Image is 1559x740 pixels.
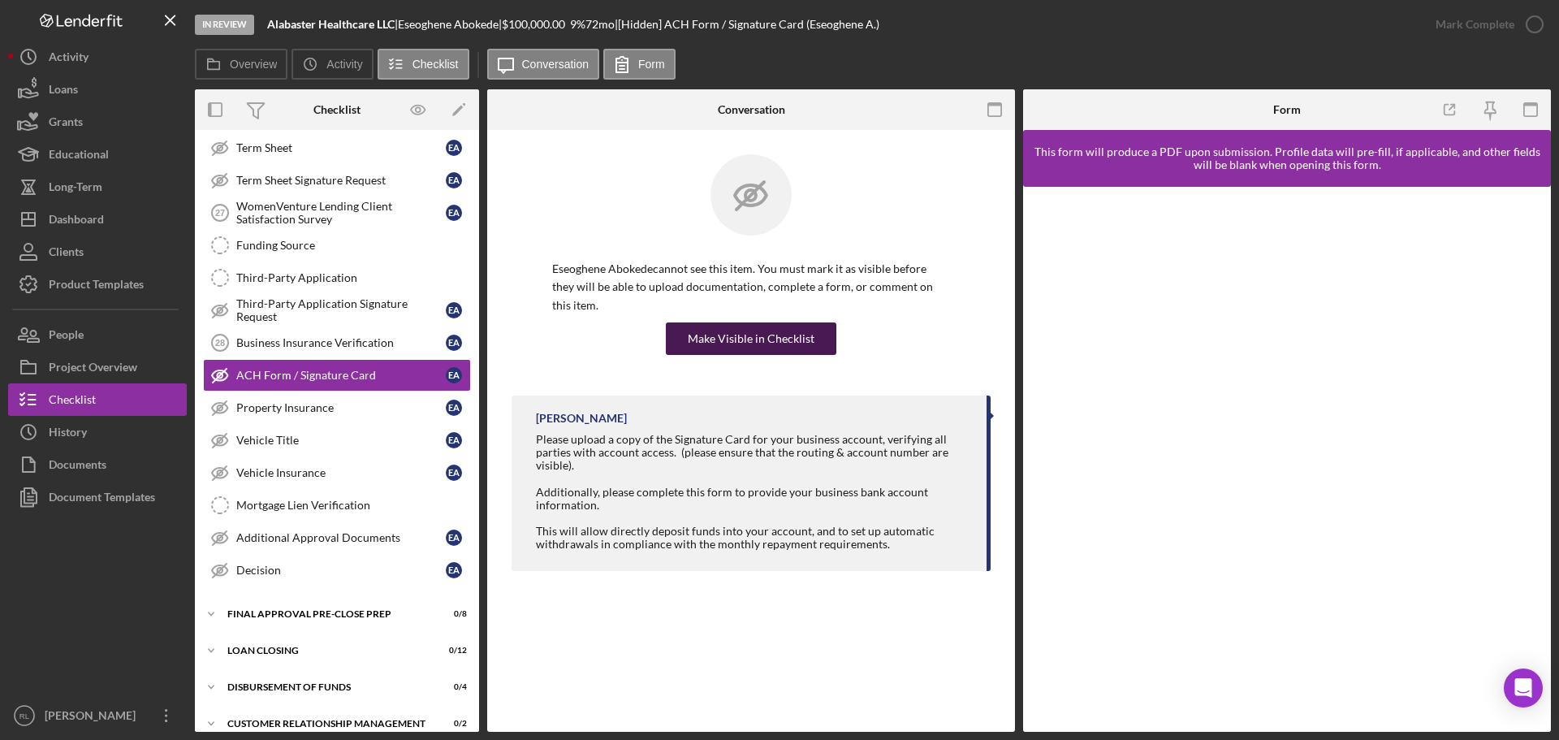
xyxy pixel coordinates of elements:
div: This form will produce a PDF upon submission. Profile data will pre-fill, if applicable, and othe... [1031,145,1543,171]
div: ACH Form / Signature Card [236,369,446,382]
div: E A [446,335,462,351]
tspan: 28 [215,338,225,348]
a: Third-Party Application Signature RequestEA [203,294,471,327]
label: Conversation [522,58,589,71]
a: Funding Source [203,229,471,262]
label: Checklist [412,58,459,71]
a: Additional Approval DocumentsEA [203,521,471,554]
div: Property Insurance [236,401,446,414]
div: Vehicle Title [236,434,446,447]
div: Term Sheet Signature Request [236,174,446,187]
div: Mortgage Lien Verification [236,499,470,512]
div: [PERSON_NAME] [41,699,146,736]
a: DecisionEA [203,554,471,586]
button: Make Visible in Checklist [666,322,836,355]
a: Term SheetEA [203,132,471,164]
div: E A [446,367,462,383]
div: In Review [195,15,254,35]
button: Conversation [487,49,600,80]
button: RL[PERSON_NAME] [8,699,187,732]
a: Mortgage Lien Verification [203,489,471,521]
div: Third-Party Application [236,271,470,284]
div: E A [446,400,462,416]
div: E A [446,530,462,546]
p: Eseoghene Abokede cannot see this item. You must mark it as visible before they will be able to u... [552,260,950,314]
div: Disbursement of Funds [227,682,426,692]
tspan: 27 [215,208,225,218]
div: Term Sheet [236,141,446,154]
div: Form [1273,103,1301,116]
div: | [Hidden] ACH Form / Signature Card (Eseoghene A.) [615,18,879,31]
div: Document Templates [49,481,155,517]
a: Third-Party Application [203,262,471,294]
div: Customer Relationship Management [227,719,426,729]
div: E A [446,140,462,156]
text: RL [19,712,30,721]
div: E A [446,562,462,578]
div: 0 / 8 [438,609,467,619]
div: Business Insurance Verification [236,336,446,349]
div: E A [446,172,462,188]
div: Decision [236,564,446,577]
label: Activity [326,58,362,71]
div: 0 / 12 [438,646,467,656]
label: Form [638,58,665,71]
div: E A [446,432,462,448]
div: E A [446,302,462,318]
div: Third-Party Application Signature Request [236,297,446,323]
button: Checklist [378,49,469,80]
a: Vehicle InsuranceEA [203,457,471,489]
button: Mark Complete [1419,8,1551,41]
div: Checklist [313,103,361,116]
a: Vehicle TitleEA [203,424,471,457]
button: Overview [195,49,287,80]
div: E A [446,465,462,481]
b: Alabaster Healthcare LLC [267,17,395,31]
div: [PERSON_NAME] [536,412,627,425]
div: 0 / 2 [438,719,467,729]
div: | [267,18,398,31]
div: Final Approval Pre-Close Prep [227,609,426,619]
a: Document Templates [8,481,187,513]
button: Form [603,49,676,80]
div: 72 mo [585,18,615,31]
div: Please upload a copy of the Signature Card for your business account, verifying all parties with ... [536,433,970,472]
div: 9 % [570,18,585,31]
div: Loan Closing [227,646,426,656]
a: ACH Form / Signature CardEA [203,359,471,392]
div: WomenVenture Lending Client Satisfaction Survey [236,200,446,226]
a: Property InsuranceEA [203,392,471,424]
